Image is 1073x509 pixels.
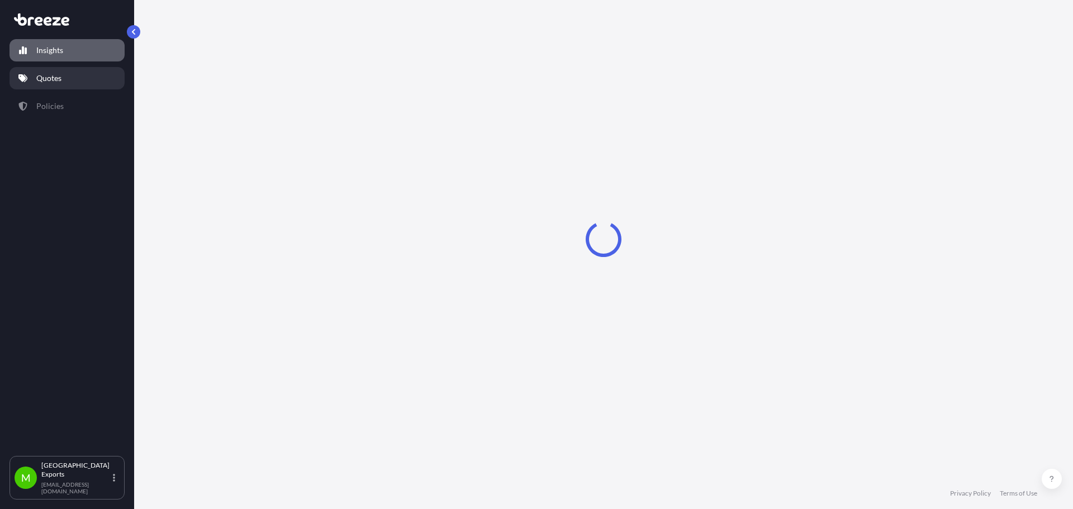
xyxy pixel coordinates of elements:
p: [GEOGRAPHIC_DATA] Exports [41,461,111,479]
a: Quotes [10,67,125,89]
a: Insights [10,39,125,61]
p: Quotes [36,73,61,84]
span: M [21,472,31,483]
a: Privacy Policy [950,489,991,498]
p: [EMAIL_ADDRESS][DOMAIN_NAME] [41,481,111,494]
a: Terms of Use [1000,489,1037,498]
p: Insights [36,45,63,56]
a: Policies [10,95,125,117]
p: Policies [36,101,64,112]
